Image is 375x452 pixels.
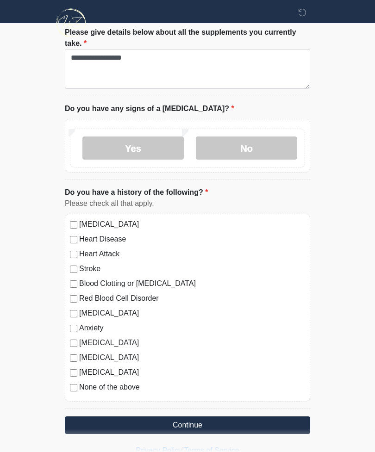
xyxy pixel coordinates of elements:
input: [MEDICAL_DATA] [70,354,77,362]
input: Blood Clotting or [MEDICAL_DATA] [70,280,77,288]
label: Do you have a history of the following? [65,187,208,198]
label: [MEDICAL_DATA] [79,308,305,319]
label: Do you have any signs of a [MEDICAL_DATA]? [65,103,234,114]
label: No [196,136,297,160]
div: Please check all that apply. [65,198,310,209]
label: None of the above [79,382,305,393]
img: InfuZen Health Logo [56,7,87,39]
input: [MEDICAL_DATA] [70,340,77,347]
label: Anxiety [79,322,305,334]
button: Continue [65,416,310,434]
input: [MEDICAL_DATA] [70,369,77,377]
input: Stroke [70,266,77,273]
input: Heart Disease [70,236,77,243]
input: None of the above [70,384,77,391]
label: Blood Clotting or [MEDICAL_DATA] [79,278,305,289]
label: [MEDICAL_DATA] [79,352,305,363]
label: [MEDICAL_DATA] [79,219,305,230]
label: Heart Attack [79,248,305,260]
input: [MEDICAL_DATA] [70,221,77,229]
label: Red Blood Cell Disorder [79,293,305,304]
input: Heart Attack [70,251,77,258]
input: Red Blood Cell Disorder [70,295,77,303]
label: [MEDICAL_DATA] [79,337,305,348]
label: Yes [82,136,184,160]
label: Heart Disease [79,234,305,245]
label: Stroke [79,263,305,274]
input: [MEDICAL_DATA] [70,310,77,317]
label: [MEDICAL_DATA] [79,367,305,378]
input: Anxiety [70,325,77,332]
